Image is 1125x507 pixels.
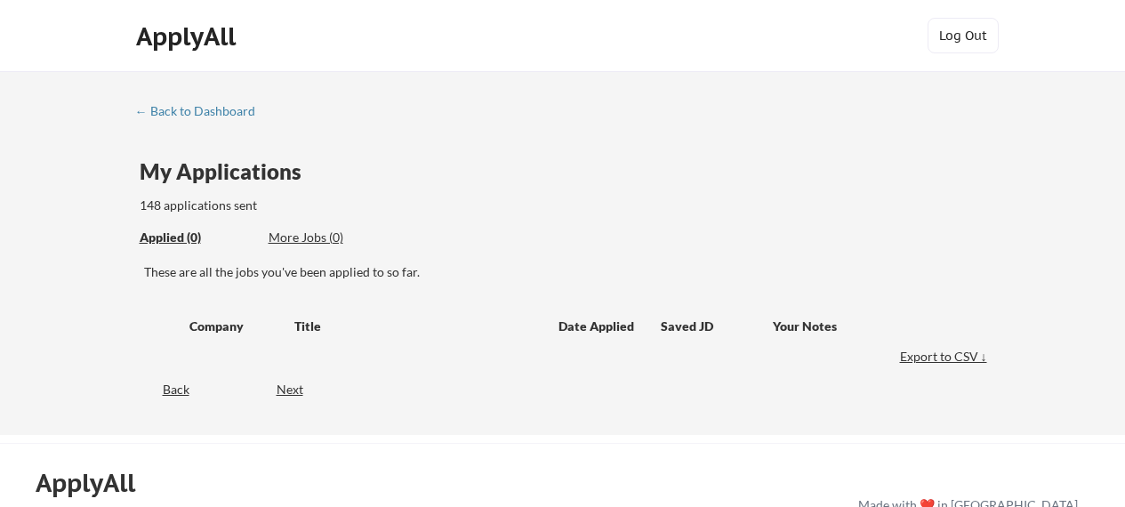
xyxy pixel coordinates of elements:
div: ApplyAll [36,468,156,498]
div: Export to CSV ↓ [900,348,992,366]
div: Back [135,381,189,398]
div: Title [294,318,542,335]
div: More Jobs (0) [269,229,399,246]
button: Log Out [928,18,999,53]
div: ← Back to Dashboard [135,105,269,117]
div: 148 applications sent [140,197,484,214]
div: Date Applied [558,318,637,335]
div: These are all the jobs you've been applied to so far. [140,229,255,247]
div: My Applications [140,161,316,182]
div: Next [277,381,324,398]
a: ← Back to Dashboard [135,104,269,122]
div: Applied (0) [140,229,255,246]
div: Company [189,318,278,335]
div: Your Notes [773,318,976,335]
div: These are all the jobs you've been applied to so far. [144,263,992,281]
div: ApplyAll [136,21,241,52]
div: These are job applications we think you'd be a good fit for, but couldn't apply you to automatica... [269,229,399,247]
div: Saved JD [661,310,773,342]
